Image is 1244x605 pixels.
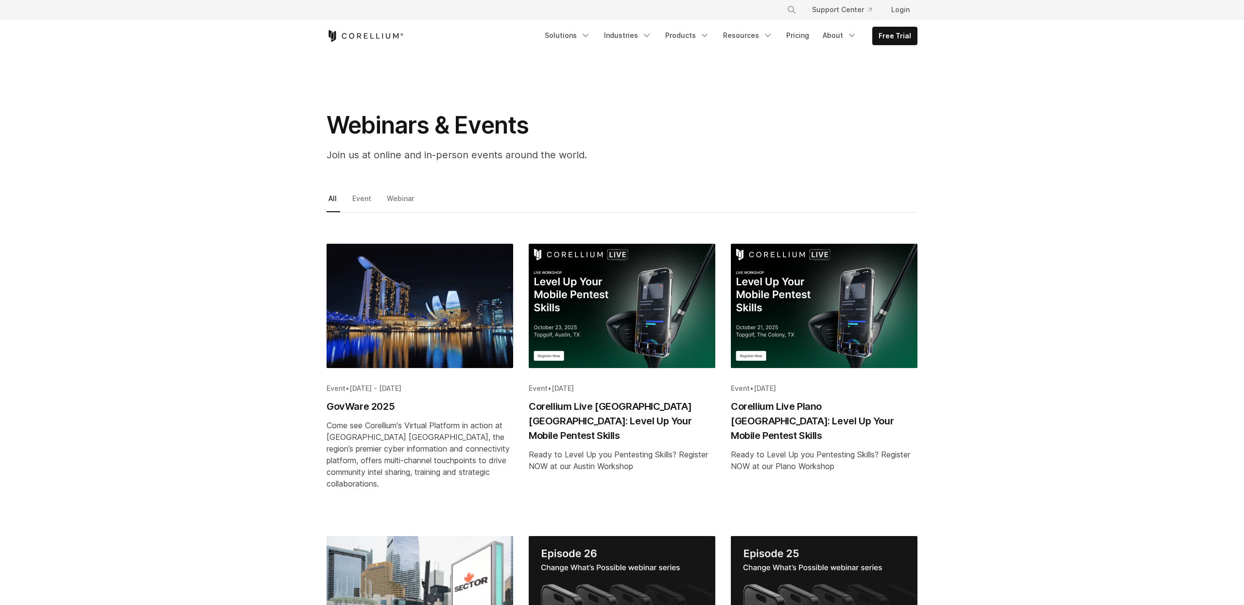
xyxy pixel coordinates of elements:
a: Corellium Home [327,30,404,42]
h2: GovWare 2025 [327,399,513,414]
a: Blog post summary: Corellium Live Plano TX: Level Up Your Mobile Pentest Skills [731,244,917,521]
div: Ready to Level Up you Pentesting Skills? Register NOW at our Austin Workshop [529,449,715,472]
p: Join us at online and in-person events around the world. [327,148,715,162]
a: Industries [598,27,657,44]
a: About [817,27,863,44]
a: Event [350,192,375,212]
h1: Webinars & Events [327,111,715,140]
a: Pricing [780,27,815,44]
span: [DATE] [552,384,574,392]
div: • [327,384,513,393]
a: Blog post summary: Corellium Live Austin TX: Level Up Your Mobile Pentest Skills [529,244,715,521]
a: Resources [717,27,778,44]
div: Ready to Level Up you Pentesting Skills? Register NOW at our Plano Workshop [731,449,917,472]
img: Corellium Live Austin TX: Level Up Your Mobile Pentest Skills [529,244,715,368]
a: Products [659,27,715,44]
button: Search [783,1,800,18]
img: Corellium Live Plano TX: Level Up Your Mobile Pentest Skills [731,244,917,368]
img: GovWare 2025 [327,244,513,368]
span: [DATE] [754,384,776,392]
span: Event [327,384,346,392]
a: Webinar [385,192,417,212]
a: Support Center [804,1,880,18]
a: Solutions [539,27,596,44]
h2: Corellium Live Plano [GEOGRAPHIC_DATA]: Level Up Your Mobile Pentest Skills [731,399,917,443]
span: Event [731,384,750,392]
h2: Corellium Live [GEOGRAPHIC_DATA] [GEOGRAPHIC_DATA]: Level Up Your Mobile Pentest Skills [529,399,715,443]
span: Event [529,384,548,392]
div: Come see Corellium's Virtual Platform in action at [GEOGRAPHIC_DATA] [GEOGRAPHIC_DATA], the regio... [327,420,513,489]
div: Navigation Menu [775,1,917,18]
div: Navigation Menu [539,27,917,45]
div: • [529,384,715,393]
a: All [327,192,340,212]
a: Login [883,1,917,18]
a: Free Trial [873,27,917,45]
a: Blog post summary: GovWare 2025 [327,244,513,521]
span: [DATE] - [DATE] [349,384,401,392]
div: • [731,384,917,393]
